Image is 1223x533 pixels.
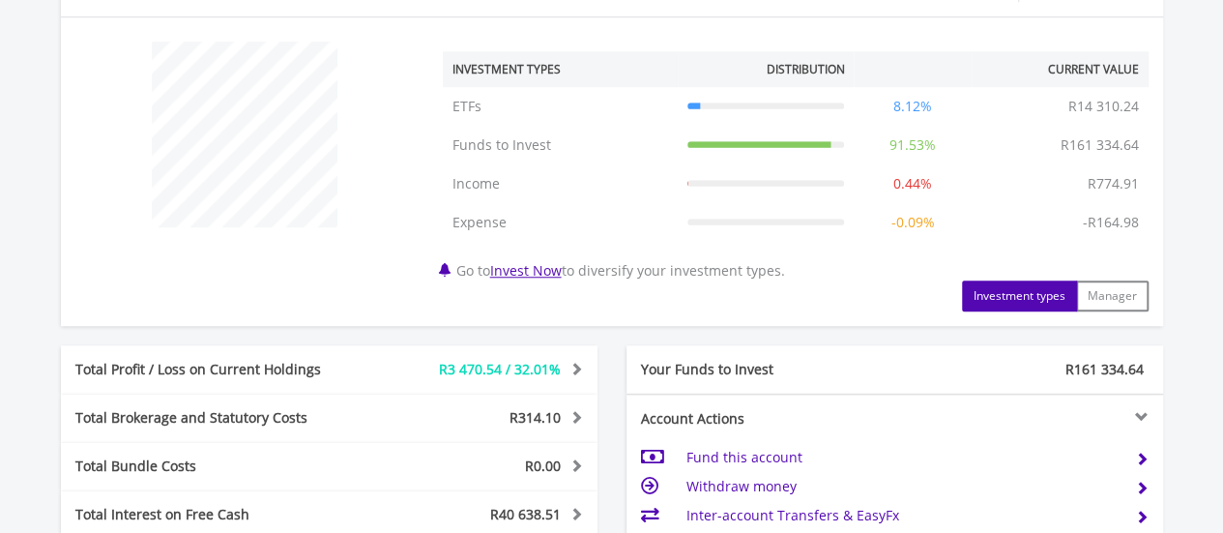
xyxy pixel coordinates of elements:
[626,409,895,429] div: Account Actions
[490,261,562,280] a: Invest Now
[61,457,374,476] div: Total Bundle Costs
[685,472,1120,501] td: Withdraw money
[1078,164,1149,203] td: R774.91
[443,51,678,87] th: Investment Types
[854,164,972,203] td: 0.44%
[490,505,561,523] span: R40 638.51
[443,126,678,164] td: Funds to Invest
[1065,360,1144,378] span: R161 334.64
[685,501,1120,530] td: Inter-account Transfers & EasyFx
[443,87,678,126] td: ETFs
[439,360,561,378] span: R3 470.54 / 32.01%
[1051,126,1149,164] td: R161 334.64
[685,443,1120,472] td: Fund this account
[854,203,972,242] td: -0.09%
[962,281,1077,311] button: Investment types
[61,360,374,379] div: Total Profit / Loss on Current Holdings
[626,360,895,379] div: Your Funds to Invest
[443,203,678,242] td: Expense
[443,164,678,203] td: Income
[972,51,1149,87] th: Current Value
[525,457,561,475] span: R0.00
[854,126,972,164] td: 91.53%
[766,61,844,77] div: Distribution
[1076,281,1149,311] button: Manager
[428,32,1163,311] div: Go to to diversify your investment types.
[61,408,374,428] div: Total Brokerage and Statutory Costs
[1059,87,1149,126] td: R14 310.24
[61,505,374,524] div: Total Interest on Free Cash
[854,87,972,126] td: 8.12%
[510,408,561,427] span: R314.10
[1073,203,1149,242] td: -R164.98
